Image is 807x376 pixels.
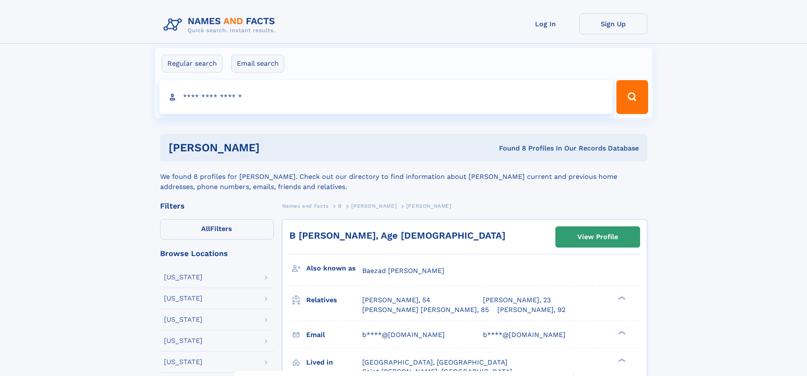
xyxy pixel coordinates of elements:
[160,14,282,36] img: Logo Names and Facts
[362,368,512,376] span: Saint [PERSON_NAME], [GEOGRAPHIC_DATA]
[164,295,202,302] div: [US_STATE]
[556,227,640,247] a: View Profile
[406,203,452,209] span: [PERSON_NAME]
[289,230,505,241] a: B [PERSON_NAME], Age [DEMOGRAPHIC_DATA]
[338,203,342,209] span: B
[616,357,626,363] div: ❯
[306,293,362,307] h3: Relatives
[512,14,580,34] a: Log In
[164,337,202,344] div: [US_STATE]
[616,80,648,114] button: Search Button
[169,142,380,153] h1: [PERSON_NAME]
[160,219,274,240] label: Filters
[362,267,444,275] span: Baezad [PERSON_NAME]
[338,201,342,211] a: B
[497,305,566,315] a: [PERSON_NAME], 92
[616,295,626,301] div: ❯
[306,328,362,342] h3: Email
[306,261,362,276] h3: Also known as
[164,274,202,281] div: [US_STATE]
[577,227,618,247] div: View Profile
[162,55,222,72] label: Regular search
[362,305,489,315] a: [PERSON_NAME] [PERSON_NAME], 85
[306,355,362,370] h3: Lived in
[160,250,274,257] div: Browse Locations
[379,144,639,153] div: Found 8 Profiles In Our Records Database
[164,359,202,365] div: [US_STATE]
[164,316,202,323] div: [US_STATE]
[201,225,210,233] span: All
[282,201,329,211] a: Names and Facts
[580,14,647,34] a: Sign Up
[351,203,397,209] span: [PERSON_NAME]
[483,295,551,305] a: [PERSON_NAME], 23
[160,162,647,192] div: We found 8 profiles for [PERSON_NAME]. Check out our directory to find information about [PERSON_...
[160,202,274,210] div: Filters
[362,358,507,366] span: [GEOGRAPHIC_DATA], [GEOGRAPHIC_DATA]
[231,55,284,72] label: Email search
[351,201,397,211] a: [PERSON_NAME]
[159,80,613,114] input: search input
[616,330,626,335] div: ❯
[362,295,430,305] a: [PERSON_NAME], 54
